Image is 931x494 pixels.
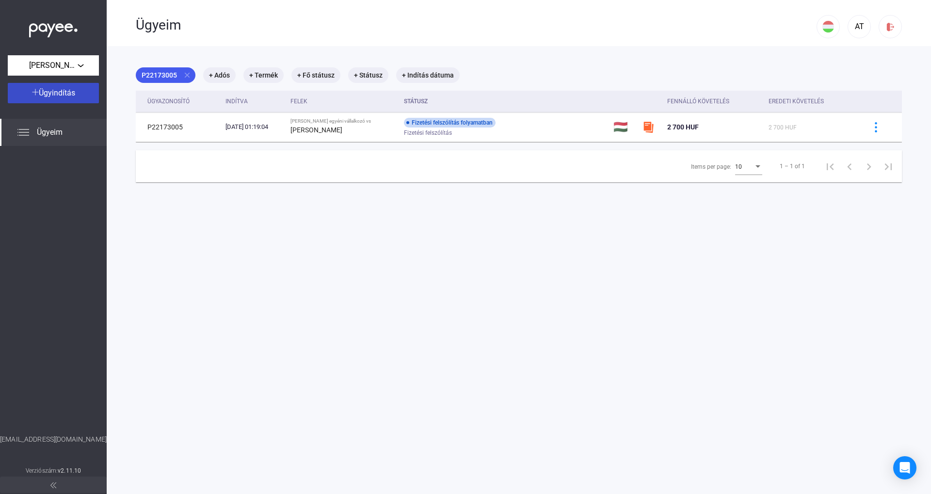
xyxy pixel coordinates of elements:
[136,112,222,142] td: P22173005
[147,96,190,107] div: Ügyazonosító
[32,89,39,96] img: plus-white.svg
[348,67,388,83] mat-chip: + Státusz
[290,126,342,134] strong: [PERSON_NAME]
[58,467,81,474] strong: v2.11.10
[879,157,898,176] button: Last page
[290,118,397,124] div: [PERSON_NAME] egyéni vállalkozó vs
[667,123,699,131] span: 2 700 HUF
[29,18,78,38] img: white-payee-white-dot.svg
[610,112,638,142] td: 🇭🇺
[735,163,742,170] span: 10
[822,21,834,32] img: HU
[243,67,284,83] mat-chip: + Termék
[29,60,78,71] span: [PERSON_NAME] egyéni vállalkozó
[225,122,283,132] div: [DATE] 01:19:04
[136,17,817,33] div: Ügyeim
[820,157,840,176] button: First page
[136,67,195,83] mat-chip: P22173005
[147,96,218,107] div: Ügyazonosító
[769,96,853,107] div: Eredeti követelés
[225,96,283,107] div: Indítva
[8,55,99,76] button: [PERSON_NAME] egyéni vállalkozó
[840,157,859,176] button: Previous page
[225,96,248,107] div: Indítva
[691,161,731,173] div: Items per page:
[851,21,867,32] div: AT
[885,22,896,32] img: logout-red
[37,127,63,138] span: Ügyeim
[667,96,761,107] div: Fennálló követelés
[39,88,75,97] span: Ügyindítás
[769,96,824,107] div: Eredeti követelés
[291,67,340,83] mat-chip: + Fő státusz
[290,96,307,107] div: Felek
[667,96,729,107] div: Fennálló követelés
[290,96,397,107] div: Felek
[769,124,797,131] span: 2 700 HUF
[50,482,56,488] img: arrow-double-left-grey.svg
[735,160,762,172] mat-select: Items per page:
[871,122,881,132] img: more-blue
[17,127,29,138] img: list.svg
[817,15,840,38] button: HU
[893,456,916,479] div: Open Intercom Messenger
[879,15,902,38] button: logout-red
[8,83,99,103] button: Ügyindítás
[642,121,654,133] img: szamlazzhu-mini
[400,91,610,112] th: Státusz
[404,118,496,127] div: Fizetési felszólítás folyamatban
[203,67,236,83] mat-chip: + Adós
[848,15,871,38] button: AT
[780,160,805,172] div: 1 – 1 of 1
[396,67,460,83] mat-chip: + Indítás dátuma
[404,127,452,139] span: Fizetési felszólítás
[183,71,192,80] mat-icon: close
[866,117,886,137] button: more-blue
[859,157,879,176] button: Next page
